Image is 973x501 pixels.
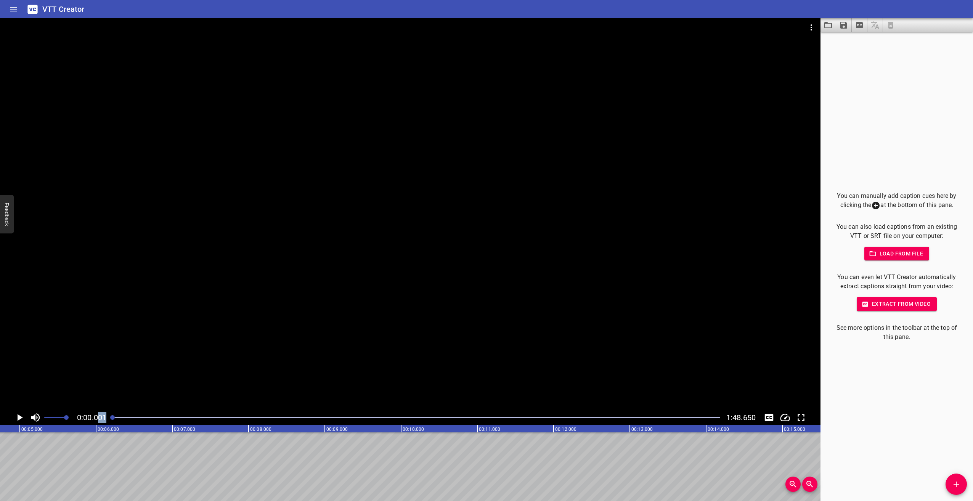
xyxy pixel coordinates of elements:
text: 00:12.000 [555,427,576,432]
text: 00:14.000 [708,427,729,432]
button: Zoom Out [802,477,817,492]
button: Toggle captions [762,410,776,425]
text: 00:09.000 [326,427,348,432]
button: Zoom In [785,477,801,492]
div: Hide/Show Captions [762,410,776,425]
span: Add some captions below, then you can translate them. [867,18,883,32]
text: 00:13.000 [631,427,653,432]
p: See more options in the toolbar at the top of this pane. [833,323,961,342]
svg: Save captions to file [839,21,848,30]
text: 00:10.000 [403,427,424,432]
p: You can even let VTT Creator automatically extract captions straight from your video: [833,273,961,291]
button: Load captions from file [820,18,836,32]
div: Play progress [112,417,720,418]
span: Current Time [77,413,106,422]
button: Extract from video [857,297,937,311]
span: Load from file [870,249,923,259]
text: 00:06.000 [98,427,119,432]
text: 00:11.000 [479,427,500,432]
svg: Extract captions from video [855,21,864,30]
div: Toggle Full Screen [794,410,808,425]
h6: VTT Creator [42,3,85,15]
text: 00:08.000 [250,427,271,432]
button: Change Playback Speed [778,410,792,425]
button: Save captions to file [836,18,852,32]
span: Extract from video [863,299,931,309]
text: 00:15.000 [784,427,805,432]
button: Extract captions from video [852,18,867,32]
button: Toggle fullscreen [794,410,808,425]
p: You can manually add caption cues here by clicking the at the bottom of this pane. [833,191,961,210]
text: 00:07.000 [174,427,195,432]
p: You can also load captions from an existing VTT or SRT file on your computer: [833,222,961,241]
svg: Load captions from file [824,21,833,30]
button: Toggle mute [28,410,43,425]
button: Load from file [864,247,930,261]
div: Playback Speed [778,410,792,425]
span: Video Duration [726,413,756,422]
button: Add Cue [946,474,967,495]
button: Video Options [802,18,820,37]
text: 00:05.000 [21,427,43,432]
button: Play/Pause [12,410,27,425]
span: Set video volume [64,415,69,420]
